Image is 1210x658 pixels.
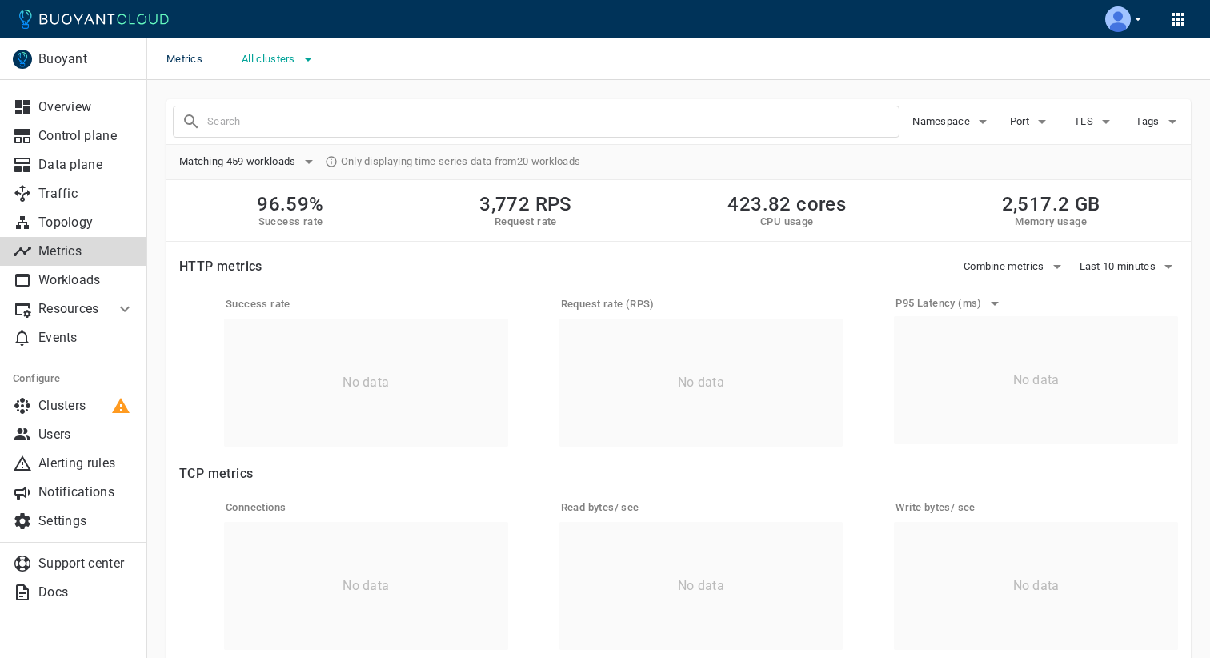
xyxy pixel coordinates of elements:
span: Only displaying time series data from 20 workloads [341,155,581,168]
span: TLS [1074,115,1096,128]
p: No data [343,375,389,391]
p: Support center [38,556,134,572]
button: Last 10 minutes [1080,255,1179,279]
button: Matching 459 workloads [179,150,319,174]
p: Buoyant [38,51,134,67]
span: Matching 459 workloads [179,155,299,168]
h5: Request rate [479,215,572,228]
h5: Configure [13,372,134,385]
p: Metrics [38,243,134,259]
span: Namespace [912,115,973,128]
p: Workloads [38,272,134,288]
p: Overview [38,99,134,115]
h5: Success rate [226,298,508,311]
h2: 3,772 RPS [479,193,572,215]
p: Alerting rules [38,455,134,471]
h2: 96.59% [257,193,323,215]
p: Docs [38,584,134,600]
h5: Connections [226,501,508,514]
span: Last 10 minutes [1080,260,1160,273]
img: Buoyant [13,50,32,69]
h5: Request rate (RPS) [561,298,843,311]
button: Namespace [912,110,992,134]
p: No data [1013,372,1060,388]
span: Combine metrics [964,260,1048,273]
h5: P95 Latency (ms) [895,297,984,310]
p: No data [1013,578,1060,594]
button: Combine metrics [964,255,1067,279]
p: No data [343,578,389,594]
span: Port [1010,115,1032,128]
button: P95 Latency (ms) [895,291,1004,315]
p: Events [38,330,134,346]
p: Users [38,427,134,443]
span: Metrics [166,38,222,80]
h5: Read bytes / sec [561,501,843,514]
p: Control plane [38,128,134,144]
img: Patrick Krabeepetcharat [1105,6,1131,32]
h5: Memory usage [1002,215,1100,228]
input: Search [207,110,899,133]
button: TLS [1069,110,1120,134]
h5: Write bytes / sec [895,501,1178,514]
h2: 2,517.2 GB [1002,193,1100,215]
p: Data plane [38,157,134,173]
h4: TCP metrics [179,466,1178,482]
h5: CPU usage [727,215,846,228]
p: No data [678,375,724,391]
p: Resources [38,301,102,317]
p: Traffic [38,186,134,202]
p: Settings [38,513,134,529]
h4: HTTP metrics [179,259,262,275]
p: Notifications [38,484,134,500]
p: No data [678,578,724,594]
button: Port [1005,110,1056,134]
button: All clusters [242,47,318,71]
span: Tags [1136,115,1162,128]
span: All clusters [242,53,298,66]
h5: Success rate [257,215,323,228]
p: Topology [38,215,134,231]
p: Clusters [38,398,134,414]
button: Tags [1133,110,1184,134]
h2: 423.82 cores [727,193,846,215]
